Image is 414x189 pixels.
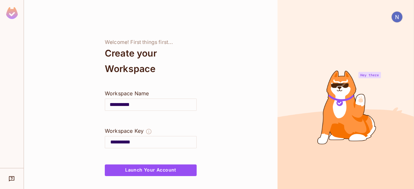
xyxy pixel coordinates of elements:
[5,172,19,185] div: Help & Updates
[392,12,402,22] img: Naveen B
[105,127,144,135] div: Workspace Key
[105,46,197,77] div: Create your Workspace
[105,39,197,46] div: Welcome! First things first...
[105,89,197,97] div: Workspace Name
[105,164,197,176] button: Launch Your Account
[146,127,152,136] button: The Workspace Key is unique, and serves as the identifier of your workspace.
[6,7,18,19] img: SReyMgAAAABJRU5ErkJggg==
